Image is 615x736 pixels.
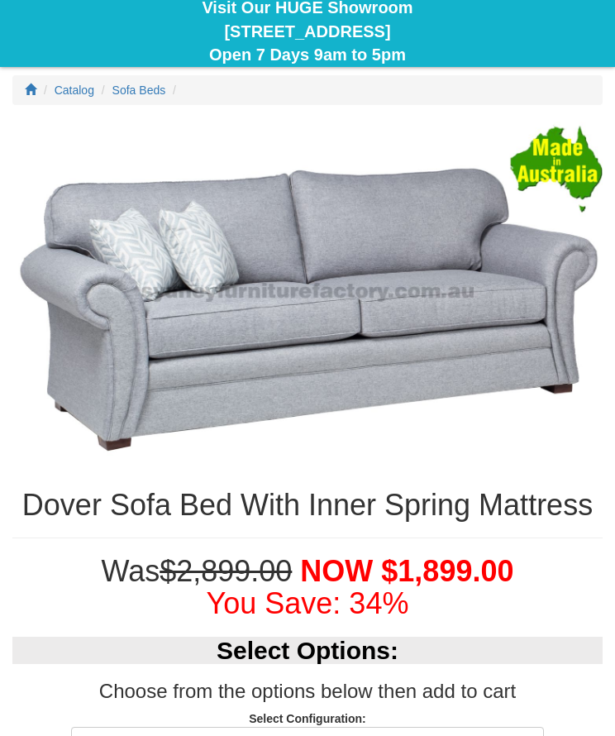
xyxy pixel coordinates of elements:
del: $2,899.00 [160,554,292,588]
font: You Save: 34% [207,586,409,620]
h3: Choose from the options below then add to cart [12,681,603,702]
h1: Dover Sofa Bed With Inner Spring Mattress [12,489,603,522]
strong: Select Configuration: [249,712,366,725]
b: Select Options: [217,637,398,664]
a: Sofa Beds [112,84,166,97]
h1: Was [12,555,603,620]
span: NOW $1,899.00 [300,554,513,588]
a: Catalog [55,84,94,97]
